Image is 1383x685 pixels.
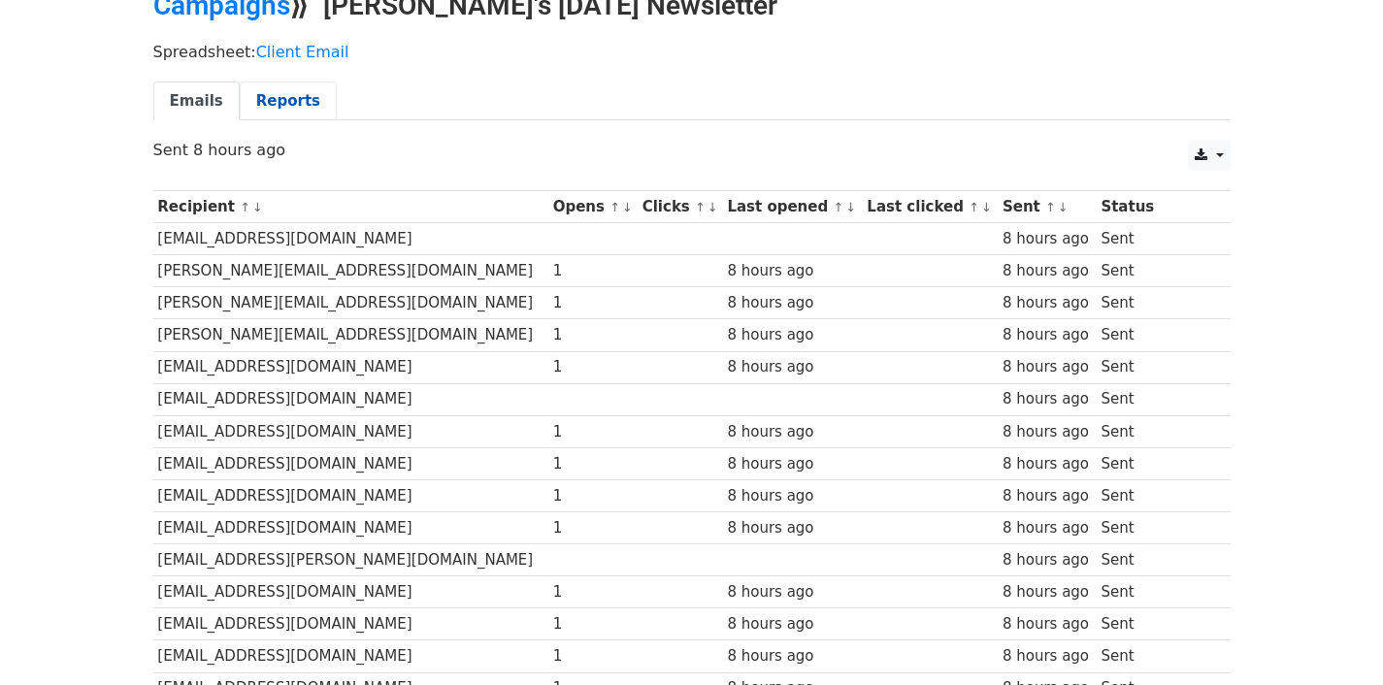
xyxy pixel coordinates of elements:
td: Sent [1097,576,1221,608]
div: 8 hours ago [1003,228,1092,250]
td: [EMAIL_ADDRESS][DOMAIN_NAME] [153,576,548,608]
th: Opens [548,191,638,223]
td: Sent [1097,223,1221,255]
div: 8 hours ago [727,260,857,282]
a: Client Email [256,43,349,61]
td: Sent [1097,287,1221,319]
div: 8 hours ago [727,292,857,314]
td: [EMAIL_ADDRESS][DOMAIN_NAME] [153,415,548,447]
div: 8 hours ago [1003,485,1092,507]
td: [PERSON_NAME][EMAIL_ADDRESS][DOMAIN_NAME] [153,255,548,287]
a: ↓ [981,200,992,214]
div: 8 hours ago [727,421,857,443]
a: ↑ [833,200,843,214]
div: 8 hours ago [727,453,857,475]
a: ↑ [1045,200,1056,214]
td: [EMAIL_ADDRESS][PERSON_NAME][DOMAIN_NAME] [153,544,548,576]
p: Sent 8 hours ago [153,140,1231,160]
th: Last clicked [863,191,999,223]
td: Sent [1097,255,1221,287]
div: 1 [553,453,633,475]
td: Sent [1097,479,1221,511]
a: ↓ [1058,200,1069,214]
td: Sent [1097,383,1221,415]
td: Sent [1097,447,1221,479]
div: 8 hours ago [1003,292,1092,314]
div: 8 hours ago [1003,388,1092,410]
td: [EMAIL_ADDRESS][DOMAIN_NAME] [153,640,548,672]
a: Emails [153,82,240,121]
td: [EMAIL_ADDRESS][DOMAIN_NAME] [153,608,548,640]
div: 1 [553,356,633,378]
div: 8 hours ago [727,613,857,636]
div: 1 [553,517,633,539]
p: Spreadsheet: [153,42,1231,62]
div: 8 hours ago [1003,581,1092,603]
td: [PERSON_NAME][EMAIL_ADDRESS][DOMAIN_NAME] [153,287,548,319]
td: [PERSON_NAME][EMAIL_ADDRESS][DOMAIN_NAME] [153,319,548,351]
div: 8 hours ago [727,581,857,603]
div: 1 [553,324,633,346]
div: 8 hours ago [727,645,857,668]
div: 1 [553,485,633,507]
th: Recipient [153,191,548,223]
td: [EMAIL_ADDRESS][DOMAIN_NAME] [153,447,548,479]
td: [EMAIL_ADDRESS][DOMAIN_NAME] [153,223,548,255]
a: ↑ [240,200,250,214]
td: Sent [1097,351,1221,383]
td: [EMAIL_ADDRESS][DOMAIN_NAME] [153,512,548,544]
div: 1 [553,613,633,636]
div: 1 [553,421,633,443]
td: [EMAIL_ADDRESS][DOMAIN_NAME] [153,383,548,415]
div: 8 hours ago [1003,453,1092,475]
div: 8 hours ago [727,356,857,378]
iframe: Chat Widget [1286,592,1383,685]
a: ↑ [969,200,979,214]
div: 8 hours ago [1003,549,1092,571]
th: Clicks [638,191,723,223]
div: 8 hours ago [727,324,857,346]
div: 8 hours ago [1003,421,1092,443]
div: 1 [553,581,633,603]
td: [EMAIL_ADDRESS][DOMAIN_NAME] [153,351,548,383]
div: 8 hours ago [1003,517,1092,539]
a: ↑ [695,200,706,214]
th: Sent [998,191,1096,223]
div: 8 hours ago [1003,645,1092,668]
a: ↓ [845,200,856,214]
div: 8 hours ago [1003,356,1092,378]
td: Sent [1097,640,1221,672]
div: 8 hours ago [727,485,857,507]
td: Sent [1097,608,1221,640]
a: Reports [240,82,337,121]
th: Last opened [723,191,863,223]
td: Sent [1097,319,1221,351]
a: ↑ [609,200,620,214]
td: Sent [1097,512,1221,544]
th: Status [1097,191,1221,223]
a: ↓ [708,200,718,214]
td: Sent [1097,415,1221,447]
div: 1 [553,292,633,314]
div: 8 hours ago [727,517,857,539]
div: 8 hours ago [1003,260,1092,282]
div: 8 hours ago [1003,613,1092,636]
a: ↓ [622,200,633,214]
div: 1 [553,260,633,282]
div: 8 hours ago [1003,324,1092,346]
a: ↓ [252,200,263,214]
td: [EMAIL_ADDRESS][DOMAIN_NAME] [153,479,548,511]
td: Sent [1097,544,1221,576]
div: 1 [553,645,633,668]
